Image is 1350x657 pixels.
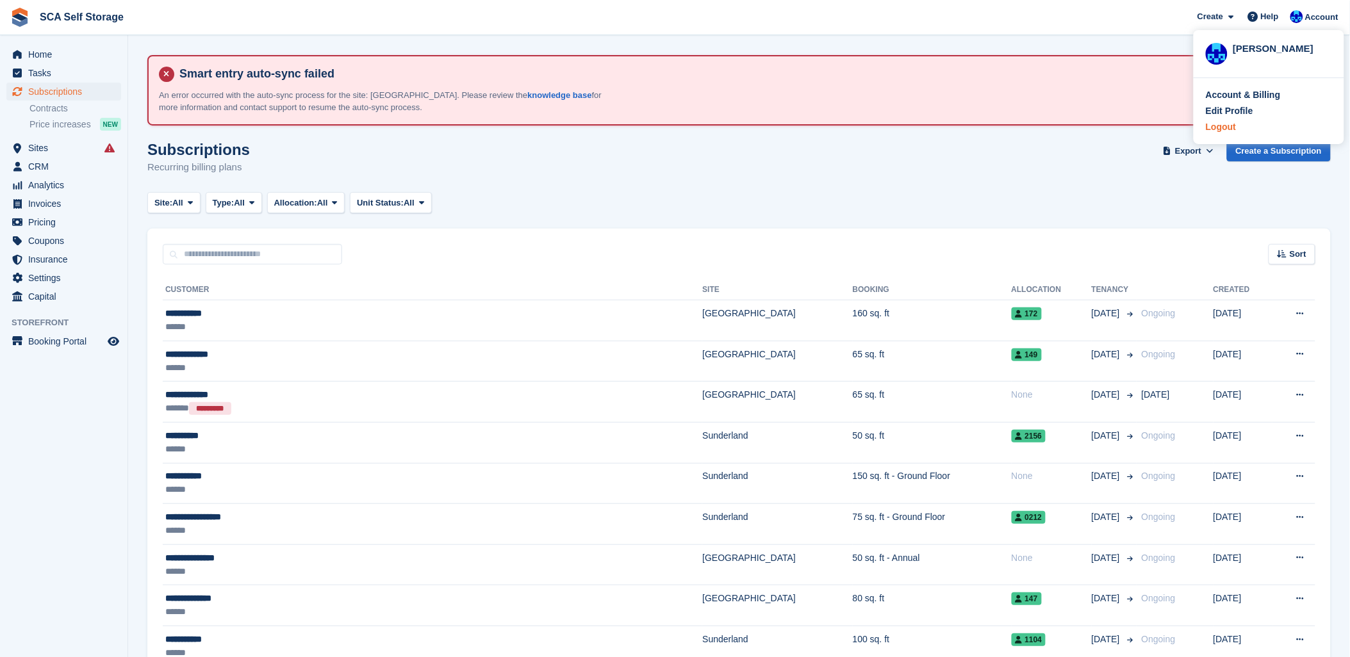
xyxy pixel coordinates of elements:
[1012,348,1042,361] span: 149
[1012,388,1092,401] div: None
[213,197,235,209] span: Type:
[1305,11,1338,24] span: Account
[1214,423,1272,464] td: [DATE]
[1012,307,1042,320] span: 172
[853,423,1012,464] td: 50 sq. ft
[35,6,129,28] a: SCA Self Storage
[702,463,852,504] td: Sunderland
[28,176,105,194] span: Analytics
[1092,388,1123,401] span: [DATE]
[702,544,852,585] td: [GEOGRAPHIC_DATA]
[1092,469,1123,483] span: [DATE]
[1290,10,1303,23] img: Kelly Neesham
[28,269,105,287] span: Settings
[1012,551,1092,565] div: None
[206,192,262,213] button: Type: All
[702,382,852,423] td: [GEOGRAPHIC_DATA]
[1214,463,1272,504] td: [DATE]
[1012,592,1042,605] span: 147
[6,288,121,305] a: menu
[1160,141,1217,162] button: Export
[702,280,852,300] th: Site
[1092,551,1123,565] span: [DATE]
[1206,104,1332,118] a: Edit Profile
[154,197,172,209] span: Site:
[357,197,404,209] span: Unit Status:
[1012,511,1046,524] span: 0212
[1142,593,1176,603] span: Ongoing
[163,280,702,300] th: Customer
[6,64,121,82] a: menu
[6,83,121,101] a: menu
[1227,141,1331,162] a: Create a Subscription
[853,280,1012,300] th: Booking
[853,504,1012,545] td: 75 sq. ft - Ground Floor
[28,288,105,305] span: Capital
[6,250,121,268] a: menu
[1142,430,1176,441] span: Ongoing
[853,382,1012,423] td: 65 sq. ft
[1206,88,1332,102] a: Account & Billing
[853,585,1012,626] td: 80 sq. ft
[147,141,250,158] h1: Subscriptions
[1206,120,1236,134] div: Logout
[28,158,105,175] span: CRM
[28,83,105,101] span: Subscriptions
[12,316,128,329] span: Storefront
[1214,382,1272,423] td: [DATE]
[1175,145,1201,158] span: Export
[267,192,345,213] button: Allocation: All
[1198,10,1223,23] span: Create
[1142,512,1176,522] span: Ongoing
[106,334,121,349] a: Preview store
[1012,280,1092,300] th: Allocation
[29,118,91,131] span: Price increases
[853,341,1012,382] td: 65 sq. ft
[147,192,201,213] button: Site: All
[853,300,1012,341] td: 160 sq. ft
[174,67,1319,81] h4: Smart entry auto-sync failed
[1214,300,1272,341] td: [DATE]
[702,504,852,545] td: Sunderland
[28,45,105,63] span: Home
[1092,280,1137,300] th: Tenancy
[702,341,852,382] td: [GEOGRAPHIC_DATA]
[28,195,105,213] span: Invoices
[29,102,121,115] a: Contracts
[28,139,105,157] span: Sites
[1233,42,1332,53] div: [PERSON_NAME]
[6,269,121,287] a: menu
[159,89,607,114] p: An error occurred with the auto-sync process for the site: [GEOGRAPHIC_DATA]. Please review the f...
[28,64,105,82] span: Tasks
[702,423,852,464] td: Sunderland
[317,197,328,209] span: All
[350,192,431,213] button: Unit Status: All
[853,463,1012,504] td: 150 sq. ft - Ground Floor
[29,117,121,131] a: Price increases NEW
[702,300,852,341] td: [GEOGRAPHIC_DATA]
[1214,341,1272,382] td: [DATE]
[10,8,29,27] img: stora-icon-8386f47178a22dfd0bd8f6a31ec36ba5ce8667c1dd55bd0f319d3a0aa187defe.svg
[147,160,250,175] p: Recurring billing plans
[1214,504,1272,545] td: [DATE]
[1206,43,1228,65] img: Kelly Neesham
[702,585,852,626] td: [GEOGRAPHIC_DATA]
[853,544,1012,585] td: 50 sq. ft - Annual
[1142,634,1176,644] span: Ongoing
[1290,248,1306,261] span: Sort
[28,332,105,350] span: Booking Portal
[234,197,245,209] span: All
[1092,307,1123,320] span: [DATE]
[28,232,105,250] span: Coupons
[6,45,121,63] a: menu
[1206,104,1253,118] div: Edit Profile
[1142,389,1170,400] span: [DATE]
[6,332,121,350] a: menu
[6,232,121,250] a: menu
[1142,471,1176,481] span: Ongoing
[100,118,121,131] div: NEW
[28,213,105,231] span: Pricing
[6,195,121,213] a: menu
[1206,120,1332,134] a: Logout
[1012,430,1046,442] span: 2156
